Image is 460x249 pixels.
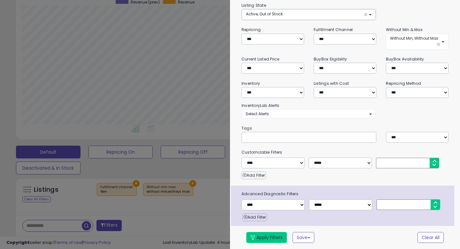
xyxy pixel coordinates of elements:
[237,125,453,132] small: Tags
[241,27,261,32] small: Repricing
[418,232,444,243] button: Clear All
[241,3,266,8] small: Listing State
[237,190,454,197] span: Advanced Diagnostic Filters
[314,81,349,86] small: Listings with Cost
[314,27,353,32] small: Fulfillment Channel
[386,34,448,50] button: Without Min, Without Max ×
[246,111,269,116] span: Select Alerts
[242,9,376,20] button: Active, Out of Stock ×
[314,56,347,62] small: BuyBox Eligibility
[364,11,368,18] span: ×
[246,11,283,17] span: Active, Out of Stock
[241,56,279,62] small: Current Listed Price
[241,103,279,108] small: InventoryLab Alerts
[436,41,441,48] span: ×
[241,81,260,86] small: Inventory
[241,172,266,179] button: Add Filter
[242,213,267,221] button: Add Filter
[246,232,287,243] button: Apply Filters
[386,56,424,62] small: BuyBox Availability
[237,149,453,156] small: Customizable Filters
[386,27,423,32] small: Without Min & Max
[386,81,421,86] small: Repricing Method
[241,109,376,118] button: Select Alerts
[293,232,314,243] button: Save
[390,36,438,41] span: Without Min, Without Max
